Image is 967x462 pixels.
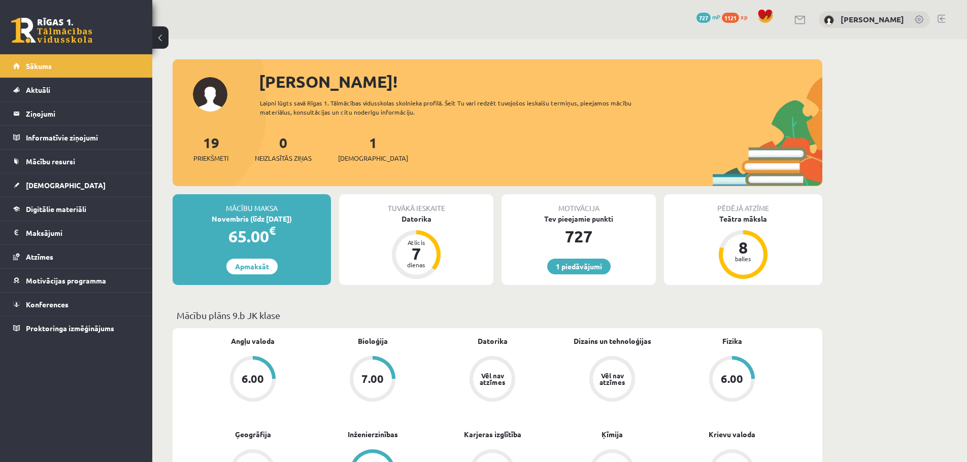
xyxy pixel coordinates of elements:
[13,102,140,125] a: Ziņojumi
[255,133,312,163] a: 0Neizlasītās ziņas
[26,221,140,244] legend: Maksājumi
[602,429,623,440] a: Ķīmija
[478,372,507,385] div: Vēl nav atzīmes
[173,224,331,248] div: 65.00
[193,133,228,163] a: 19Priekšmeti
[13,221,140,244] a: Maksājumi
[26,276,106,285] span: Motivācijas programma
[728,256,758,262] div: balles
[339,194,493,214] div: Tuvākā ieskaite
[26,324,114,333] span: Proktoringa izmēģinājums
[361,373,384,384] div: 7.00
[401,239,431,245] div: Atlicis
[722,336,742,346] a: Fizika
[26,85,50,94] span: Aktuāli
[432,356,552,404] a: Vēl nav atzīmes
[193,153,228,163] span: Priekšmeti
[547,259,611,274] a: 1 piedāvājumi
[712,13,720,21] span: mP
[242,373,264,384] div: 6.00
[26,181,106,190] span: [DEMOGRAPHIC_DATA]
[13,173,140,197] a: [DEMOGRAPHIC_DATA]
[13,197,140,221] a: Digitālie materiāli
[338,133,408,163] a: 1[DEMOGRAPHIC_DATA]
[598,372,626,385] div: Vēl nav atzīmes
[502,214,656,224] div: Tev pieejamie punkti
[338,153,408,163] span: [DEMOGRAPHIC_DATA]
[269,223,276,238] span: €
[722,13,739,23] span: 1121
[177,308,818,322] p: Mācību plāns 9.b JK klase
[26,252,53,261] span: Atzīmes
[13,78,140,101] a: Aktuāli
[173,214,331,224] div: Novembris (līdz [DATE])
[672,356,792,404] a: 6.00
[709,429,755,440] a: Krievu valoda
[824,15,834,25] img: Anna Tumanova
[259,69,822,94] div: [PERSON_NAME]!
[173,194,331,214] div: Mācību maksa
[339,214,493,280] a: Datorika Atlicis 7 dienas
[741,13,747,21] span: xp
[722,13,752,21] a: 1121 xp
[26,157,75,166] span: Mācību resursi
[13,54,140,78] a: Sākums
[696,13,711,23] span: 727
[26,204,86,214] span: Digitālie materiāli
[358,336,388,346] a: Bioloģija
[664,214,822,224] div: Teātra māksla
[13,150,140,173] a: Mācību resursi
[13,293,140,316] a: Konferences
[696,13,720,21] a: 727 mP
[26,61,52,70] span: Sākums
[664,194,822,214] div: Pēdējā atzīme
[255,153,312,163] span: Neizlasītās ziņas
[401,245,431,262] div: 7
[721,373,743,384] div: 6.00
[728,239,758,256] div: 8
[401,262,431,268] div: dienas
[193,356,313,404] a: 6.00
[13,245,140,268] a: Atzīmes
[464,429,521,440] a: Karjeras izglītība
[13,126,140,149] a: Informatīvie ziņojumi
[260,98,650,117] div: Laipni lūgts savā Rīgas 1. Tālmācības vidusskolas skolnieka profilā. Šeit Tu vari redzēt tuvojošo...
[313,356,432,404] a: 7.00
[11,18,92,43] a: Rīgas 1. Tālmācības vidusskola
[26,102,140,125] legend: Ziņojumi
[478,336,508,346] a: Datorika
[841,14,904,24] a: [PERSON_NAME]
[26,126,140,149] legend: Informatīvie ziņojumi
[502,224,656,248] div: 727
[13,316,140,340] a: Proktoringa izmēģinājums
[552,356,672,404] a: Vēl nav atzīmes
[226,259,278,274] a: Apmaksāt
[339,214,493,224] div: Datorika
[13,269,140,292] a: Motivācijas programma
[348,429,398,440] a: Inženierzinības
[26,300,69,309] span: Konferences
[502,194,656,214] div: Motivācija
[574,336,651,346] a: Dizains un tehnoloģijas
[231,336,275,346] a: Angļu valoda
[664,214,822,280] a: Teātra māksla 8 balles
[235,429,271,440] a: Ģeogrāfija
